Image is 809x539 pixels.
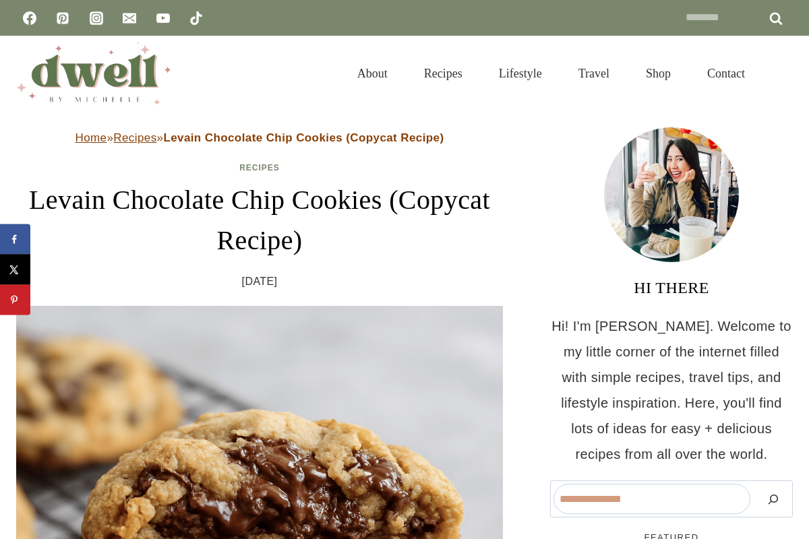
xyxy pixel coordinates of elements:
[76,131,444,144] span: » »
[49,5,76,32] a: Pinterest
[113,131,156,144] a: Recipes
[116,5,143,32] a: Email
[150,5,177,32] a: YouTube
[339,50,406,97] a: About
[83,5,110,32] a: Instagram
[481,50,560,97] a: Lifestyle
[339,50,763,97] nav: Primary Navigation
[770,62,793,85] button: View Search Form
[550,276,793,300] h3: HI THERE
[16,180,503,261] h1: Levain Chocolate Chip Cookies (Copycat Recipe)
[757,484,789,514] button: Search
[163,131,444,144] strong: Levain Chocolate Chip Cookies (Copycat Recipe)
[689,50,763,97] a: Contact
[560,50,628,97] a: Travel
[239,163,280,172] a: Recipes
[183,5,210,32] a: TikTok
[76,131,107,144] a: Home
[242,272,278,292] time: [DATE]
[628,50,689,97] a: Shop
[550,313,793,467] p: Hi! I'm [PERSON_NAME]. Welcome to my little corner of the internet filled with simple recipes, tr...
[16,42,171,104] img: DWELL by michelle
[406,50,481,97] a: Recipes
[16,5,43,32] a: Facebook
